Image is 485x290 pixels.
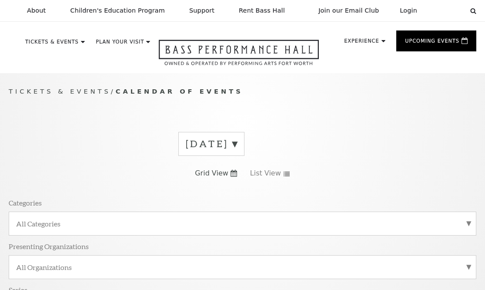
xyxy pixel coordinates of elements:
[96,40,144,49] p: Plan Your Visit
[16,263,469,272] label: All Organizations
[431,7,462,15] select: Select:
[250,169,281,178] span: List View
[195,169,228,178] span: Grid View
[9,86,476,97] p: /
[27,7,46,14] p: About
[239,7,285,14] p: Rent Bass Hall
[189,7,214,14] p: Support
[9,198,42,207] p: Categories
[344,39,379,48] p: Experience
[16,219,469,228] label: All Categories
[116,88,243,95] span: Calendar of Events
[70,7,165,14] p: Children's Education Program
[186,137,237,151] label: [DATE]
[405,39,459,48] p: Upcoming Events
[9,88,111,95] span: Tickets & Events
[9,242,89,251] p: Presenting Organizations
[25,40,79,49] p: Tickets & Events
